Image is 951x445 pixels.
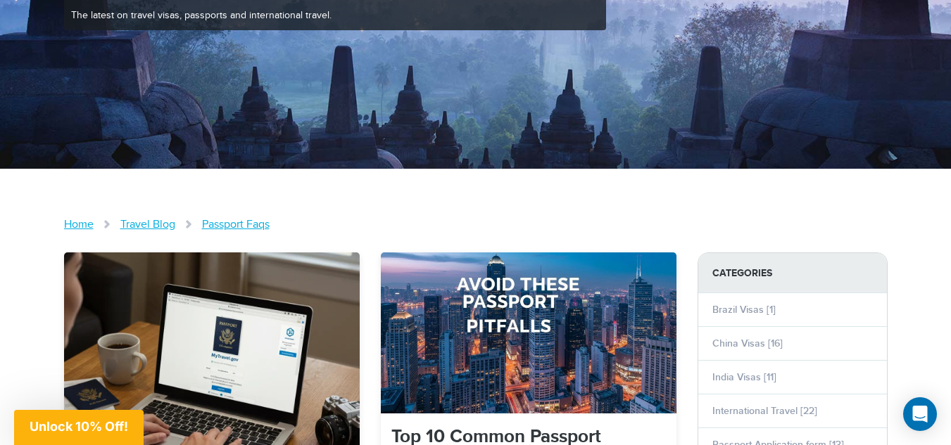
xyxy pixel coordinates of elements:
a: India Visas [11] [712,371,776,383]
a: International Travel [22] [712,405,817,417]
img: passport-top_10_mistakes_-_28de80_-_2186b91805bf8f87dc4281b6adbed06c6a56d5ae.jpg [381,252,676,413]
a: Passport Faqs [202,218,270,231]
a: Home [64,218,94,231]
a: Travel Blog [120,218,175,231]
strong: Categories [698,253,887,293]
span: Unlock 10% Off! [30,419,128,434]
div: Unlock 10% Off! [14,410,144,445]
a: China Visas [16] [712,337,783,349]
p: The latest on travel visas, passports and international travel. [71,9,599,23]
a: Brazil Visas [1] [712,304,776,316]
div: Open Intercom Messenger [903,397,937,431]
